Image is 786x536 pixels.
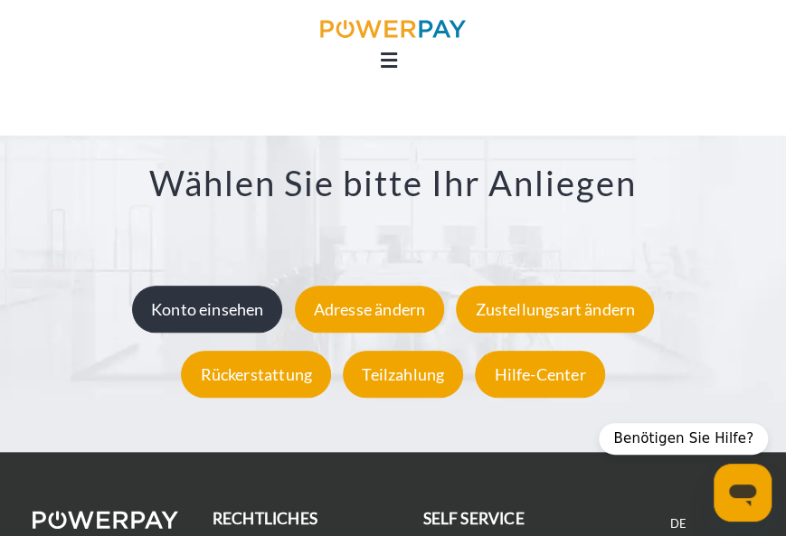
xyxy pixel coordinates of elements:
a: DE [669,516,686,531]
div: Rückerstattung [181,351,331,398]
div: Zustellungsart ändern [456,286,654,333]
div: Benötigen Sie Hilfe? [599,423,768,455]
div: Hilfe-Center [475,351,604,398]
h3: Wählen Sie bitte Ihr Anliegen [9,162,777,205]
a: Hilfe-Center [470,364,609,384]
a: Adresse ändern [290,299,450,319]
a: Rückerstattung [176,364,336,384]
a: Teilzahlung [338,364,468,384]
a: Konto einsehen [128,299,288,319]
div: Adresse ändern [295,286,445,333]
iframe: Schaltfläche zum Öffnen des Messaging-Fensters; Konversation läuft [714,464,772,522]
img: logo-powerpay-white.svg [33,511,178,529]
img: logo-powerpay.svg [320,20,466,38]
b: self service [422,509,524,528]
div: Konto einsehen [132,286,283,333]
div: Teilzahlung [343,351,463,398]
a: Zustellungsart ändern [451,299,658,319]
b: rechtliches [213,509,317,528]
